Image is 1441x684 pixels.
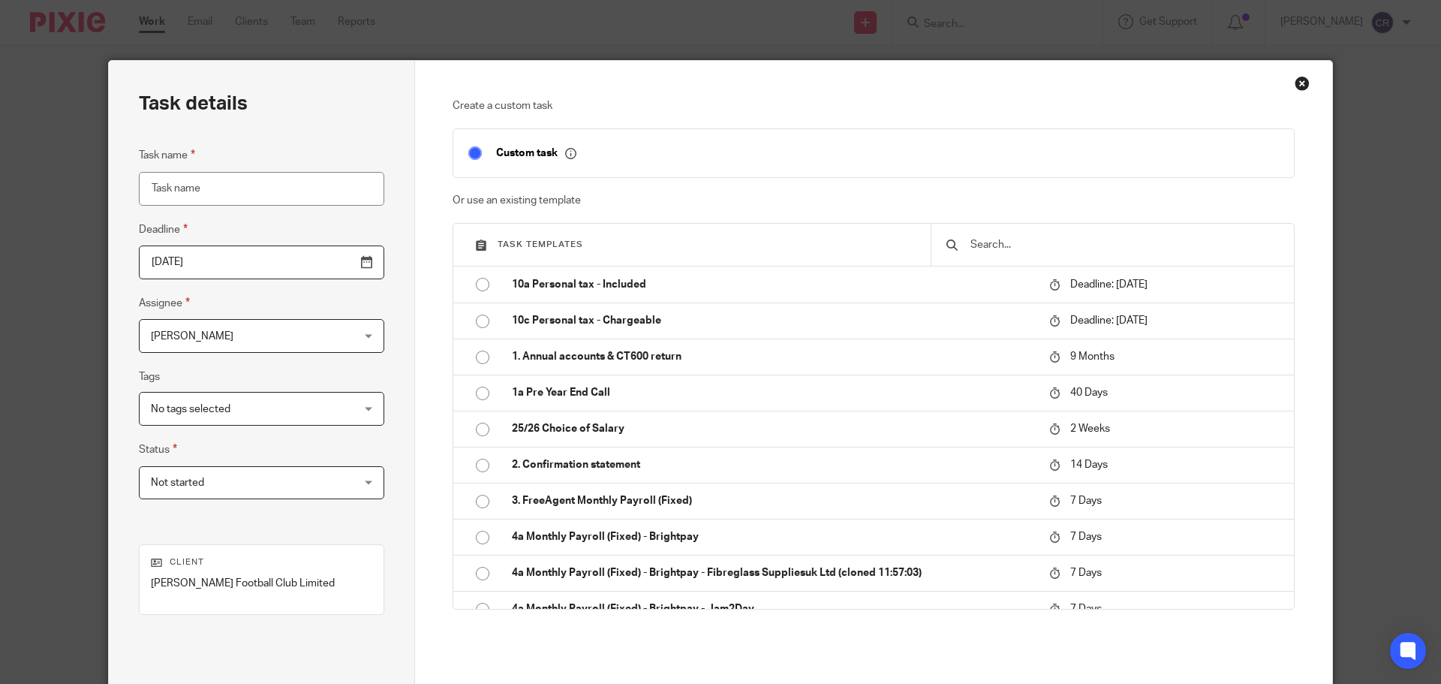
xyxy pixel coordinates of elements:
[512,457,1034,472] p: 2. Confirmation statement
[1070,423,1110,434] span: 2 Weeks
[1070,568,1102,578] span: 7 Days
[1070,351,1115,362] span: 9 Months
[969,237,1279,253] input: Search...
[453,98,1295,113] p: Create a custom task
[512,529,1034,544] p: 4a Monthly Payroll (Fixed) - Brightpay
[1070,387,1108,398] span: 40 Days
[512,565,1034,580] p: 4a Monthly Payroll (Fixed) - Brightpay - Fibreglass Suppliesuk Ltd (cloned 11:57:03)
[1070,604,1102,614] span: 7 Days
[512,493,1034,508] p: 3. FreeAgent Monthly Payroll (Fixed)
[512,277,1034,292] p: 10a Personal tax - Included
[151,576,372,591] p: [PERSON_NAME] Football Club Limited
[512,385,1034,400] p: 1a Pre Year End Call
[139,172,384,206] input: Task name
[139,221,188,238] label: Deadline
[1070,460,1108,470] span: 14 Days
[151,478,204,488] span: Not started
[498,240,583,249] span: Task templates
[139,294,190,312] label: Assignee
[1070,532,1102,542] span: 7 Days
[512,349,1034,364] p: 1. Annual accounts & CT600 return
[453,193,1295,208] p: Or use an existing template
[1070,315,1148,326] span: Deadline: [DATE]
[512,421,1034,436] p: 25/26 Choice of Salary
[139,369,160,384] label: Tags
[139,246,384,279] input: Pick a date
[151,331,233,342] span: [PERSON_NAME]
[512,601,1034,616] p: 4a Monthly Payroll (Fixed) - Brightpay - Jam2Day
[512,313,1034,328] p: 10c Personal tax - Chargeable
[496,146,576,160] p: Custom task
[139,146,195,164] label: Task name
[1070,279,1148,290] span: Deadline: [DATE]
[151,404,230,414] span: No tags selected
[1070,496,1102,506] span: 7 Days
[139,91,248,116] h2: Task details
[151,556,372,568] p: Client
[1295,76,1310,91] div: Close this dialog window
[139,441,177,458] label: Status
